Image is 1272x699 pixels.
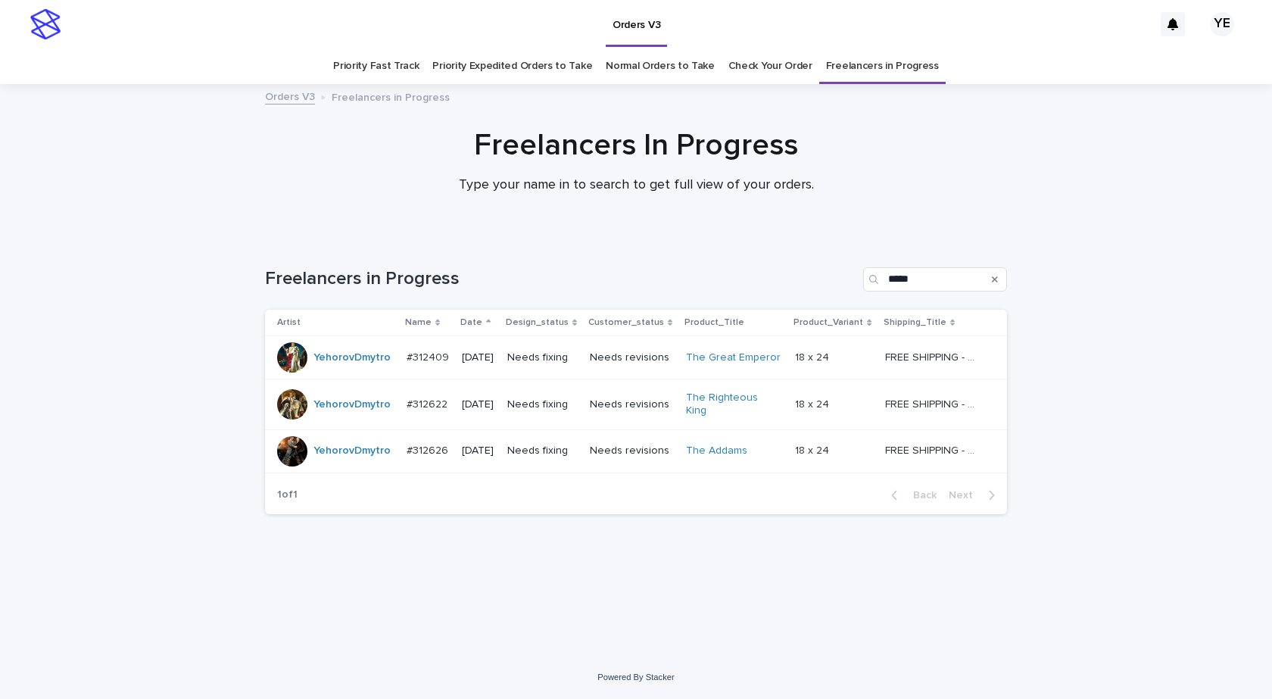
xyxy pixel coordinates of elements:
p: Artist [277,314,301,331]
p: Needs fixing [507,351,578,364]
p: Name [405,314,432,331]
span: Next [949,490,982,501]
span: Back [904,490,937,501]
p: [DATE] [462,445,495,457]
a: The Addams [686,445,747,457]
a: Priority Fast Track [333,48,419,84]
div: YE [1210,12,1234,36]
p: 1 of 1 [265,476,310,513]
p: Needs revisions [590,398,674,411]
p: 18 x 24 [795,348,832,364]
a: YehorovDmytro [313,445,391,457]
p: FREE SHIPPING - preview in 1-2 business days, after your approval delivery will take 5-10 b.d. [885,442,983,457]
p: Needs fixing [507,398,578,411]
p: #312622 [407,395,450,411]
a: Freelancers in Progress [826,48,939,84]
a: Normal Orders to Take [606,48,715,84]
p: Customer_status [588,314,664,331]
p: Date [460,314,482,331]
p: Shipping_Title [884,314,946,331]
a: Orders V3 [265,87,315,105]
p: Product_Variant [793,314,863,331]
tr: YehorovDmytro #312622#312622 [DATE]Needs fixingNeeds revisionsThe Righteous King 18 x 2418 x 24 F... [265,379,1007,430]
p: Freelancers in Progress [332,88,450,105]
p: #312626 [407,442,451,457]
p: Product_Title [684,314,744,331]
a: YehorovDmytro [313,351,391,364]
a: Check Your Order [728,48,812,84]
p: Needs revisions [590,351,674,364]
a: Powered By Stacker [597,672,674,682]
a: Priority Expedited Orders to Take [432,48,592,84]
p: #312409 [407,348,452,364]
tr: YehorovDmytro #312409#312409 [DATE]Needs fixingNeeds revisionsThe Great Emperor 18 x 2418 x 24 FR... [265,336,1007,379]
p: 18 x 24 [795,442,832,457]
h1: Freelancers In Progress [265,127,1007,164]
a: The Righteous King [686,392,781,417]
p: Type your name in to search to get full view of your orders. [333,177,939,194]
img: stacker-logo-s-only.png [30,9,61,39]
tr: YehorovDmytro #312626#312626 [DATE]Needs fixingNeeds revisionsThe Addams 18 x 2418 x 24 FREE SHIP... [265,429,1007,473]
button: Next [943,488,1007,502]
p: Needs revisions [590,445,674,457]
a: The Great Emperor [686,351,781,364]
h1: Freelancers in Progress [265,268,857,290]
p: 18 x 24 [795,395,832,411]
p: FREE SHIPPING - preview in 1-2 business days, after your approval delivery will take 5-10 b.d. [885,348,983,364]
p: Design_status [506,314,569,331]
a: YehorovDmytro [313,398,391,411]
p: Needs fixing [507,445,578,457]
p: FREE SHIPPING - preview in 1-2 business days, after your approval delivery will take 5-10 b.d. [885,395,983,411]
input: Search [863,267,1007,292]
button: Back [879,488,943,502]
p: [DATE] [462,398,495,411]
p: [DATE] [462,351,495,364]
